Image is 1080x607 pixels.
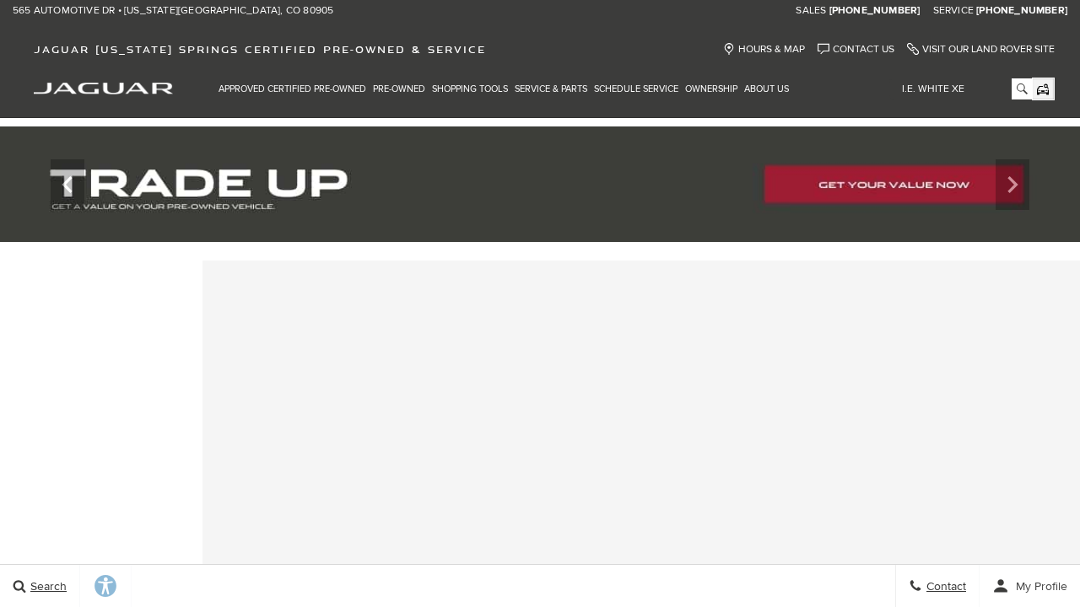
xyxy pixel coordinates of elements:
[429,74,511,104] a: Shopping Tools
[1009,579,1067,594] span: My Profile
[215,74,792,104] nav: Main Navigation
[25,43,494,56] a: Jaguar [US_STATE] Springs Certified Pre-Owned & Service
[723,43,805,56] a: Hours & Map
[34,80,173,94] a: jaguar
[933,4,974,17] span: Service
[980,565,1080,607] button: user-profile-menu
[818,43,894,56] a: Contact Us
[26,579,67,594] span: Search
[215,74,370,104] a: Approved Certified Pre-Owned
[796,4,826,17] span: Sales
[682,74,741,104] a: Ownership
[370,74,429,104] a: Pre-Owned
[922,579,966,594] span: Contact
[907,43,1055,56] a: Visit Our Land Rover Site
[829,4,921,18] a: [PHONE_NUMBER]
[34,43,486,56] span: Jaguar [US_STATE] Springs Certified Pre-Owned & Service
[976,4,1067,18] a: [PHONE_NUMBER]
[591,74,682,104] a: Schedule Service
[889,78,1032,99] input: i.e. White XE
[511,74,591,104] a: Service & Parts
[13,4,333,18] a: 565 Automotive Dr • [US_STATE][GEOGRAPHIC_DATA], CO 80905
[741,74,792,104] a: About Us
[34,83,173,94] img: Jaguar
